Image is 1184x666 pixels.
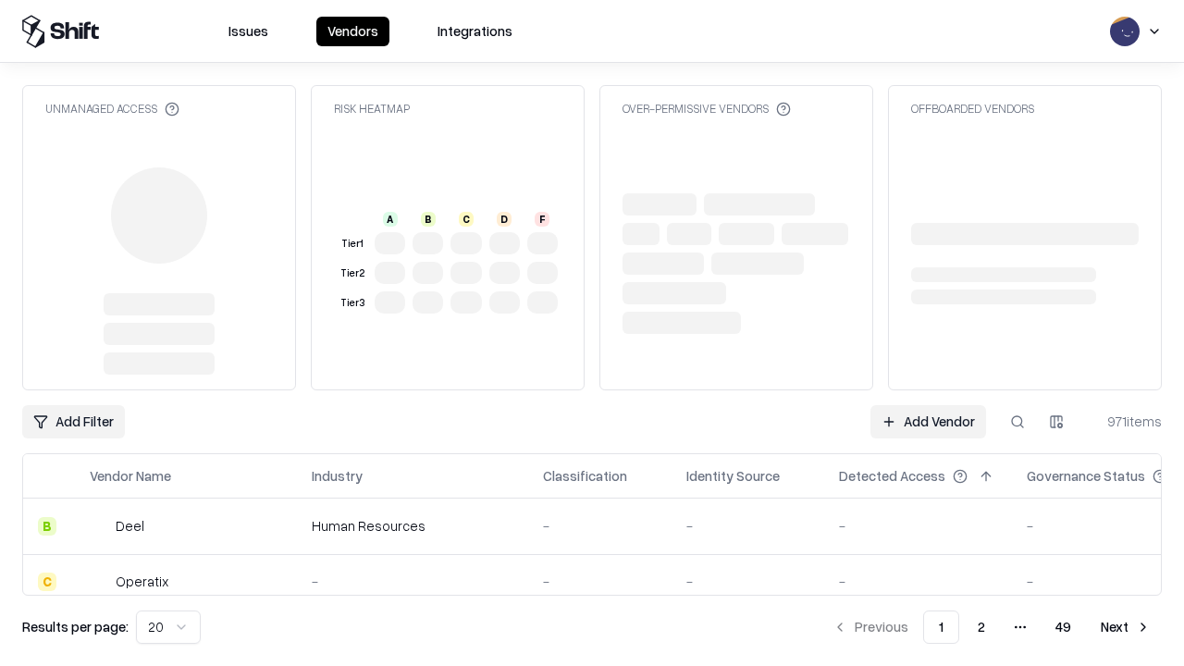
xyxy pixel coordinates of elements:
div: Deel [116,516,144,536]
button: 1 [923,610,959,644]
div: Industry [312,466,363,486]
p: Results per page: [22,617,129,636]
div: Over-Permissive Vendors [623,101,791,117]
button: Vendors [316,17,389,46]
div: - [543,572,657,591]
div: - [839,516,997,536]
div: D [497,212,512,227]
button: Integrations [426,17,524,46]
div: Human Resources [312,516,513,536]
div: Vendor Name [90,466,171,486]
div: Detected Access [839,466,945,486]
div: - [312,572,513,591]
div: - [543,516,657,536]
div: C [38,573,56,591]
div: Unmanaged Access [45,101,179,117]
div: Identity Source [686,466,780,486]
div: Governance Status [1027,466,1145,486]
div: Tier 3 [338,295,367,311]
button: Issues [217,17,279,46]
button: 49 [1041,610,1086,644]
div: Risk Heatmap [334,101,410,117]
div: 971 items [1088,412,1162,431]
button: 2 [963,610,1000,644]
div: Operatix [116,572,168,591]
div: F [535,212,549,227]
img: Deel [90,517,108,536]
div: Tier 1 [338,236,367,252]
button: Next [1090,610,1162,644]
div: Tier 2 [338,265,367,281]
div: B [38,517,56,536]
div: B [421,212,436,227]
div: Offboarded Vendors [911,101,1034,117]
div: Classification [543,466,627,486]
img: Operatix [90,573,108,591]
div: - [686,572,809,591]
div: - [686,516,809,536]
div: A [383,212,398,227]
button: Add Filter [22,405,125,438]
nav: pagination [821,610,1162,644]
div: - [839,572,997,591]
a: Add Vendor [870,405,986,438]
div: C [459,212,474,227]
